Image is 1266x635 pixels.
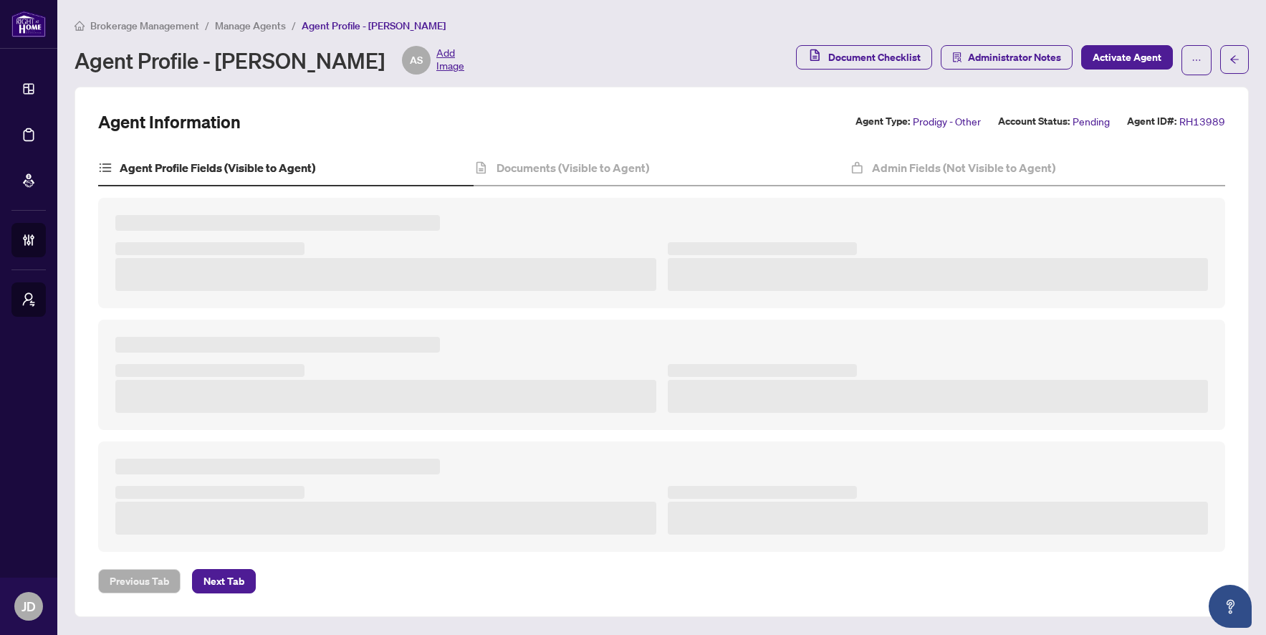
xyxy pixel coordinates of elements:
h2: Agent Information [98,110,241,133]
span: RH13989 [1179,113,1225,130]
img: logo [11,11,46,37]
span: home [75,21,85,31]
li: / [205,17,209,34]
span: Add Image [436,46,464,75]
span: JD [21,596,36,616]
h4: Admin Fields (Not Visible to Agent) [872,159,1055,176]
span: user-switch [21,292,36,307]
button: Previous Tab [98,569,181,593]
span: solution [952,52,962,62]
span: Prodigy - Other [913,113,981,130]
button: Next Tab [192,569,256,593]
li: / [292,17,296,34]
button: Activate Agent [1081,45,1173,70]
div: Agent Profile - [PERSON_NAME] [75,46,464,75]
span: ellipsis [1191,55,1202,65]
span: AS [410,52,423,68]
button: Document Checklist [796,45,932,70]
span: Document Checklist [828,46,921,69]
span: Next Tab [203,570,244,593]
label: Agent ID#: [1127,113,1176,130]
h4: Documents (Visible to Agent) [497,159,649,176]
button: Open asap [1209,585,1252,628]
label: Agent Type: [855,113,910,130]
span: Manage Agents [215,19,286,32]
button: Administrator Notes [941,45,1073,70]
span: Administrator Notes [968,46,1061,69]
span: Agent Profile - [PERSON_NAME] [302,19,446,32]
span: Brokerage Management [90,19,199,32]
span: Pending [1073,113,1110,130]
span: arrow-left [1229,54,1239,65]
h4: Agent Profile Fields (Visible to Agent) [120,159,315,176]
span: Activate Agent [1093,46,1161,69]
label: Account Status: [998,113,1070,130]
